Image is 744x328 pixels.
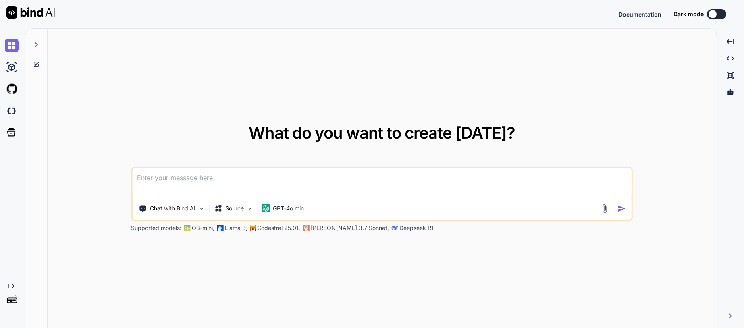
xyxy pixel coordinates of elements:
[303,225,309,231] img: claude
[262,204,270,212] img: GPT-4o mini
[225,204,244,212] p: Source
[184,225,190,231] img: GPT-4
[5,39,19,52] img: chat
[5,60,19,74] img: ai-studio
[617,204,626,213] img: icon
[225,224,247,232] p: Llama 3,
[311,224,389,232] p: [PERSON_NAME] 3.7 Sonnet,
[131,224,181,232] p: Supported models:
[600,204,609,213] img: attachment
[619,10,661,19] button: Documentation
[673,10,704,18] span: Dark mode
[391,225,398,231] img: claude
[399,224,434,232] p: Deepseek R1
[249,123,515,143] span: What do you want to create [DATE]?
[619,11,661,18] span: Documentation
[246,205,253,212] img: Pick Models
[257,224,300,232] p: Codestral 25.01,
[273,204,307,212] p: GPT-4o min..
[6,6,55,19] img: Bind AI
[5,82,19,96] img: githubLight
[150,204,195,212] p: Chat with Bind AI
[250,225,256,231] img: Mistral-AI
[198,205,205,212] img: Pick Tools
[5,104,19,118] img: darkCloudIdeIcon
[217,225,223,231] img: Llama2
[192,224,214,232] p: O3-mini,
